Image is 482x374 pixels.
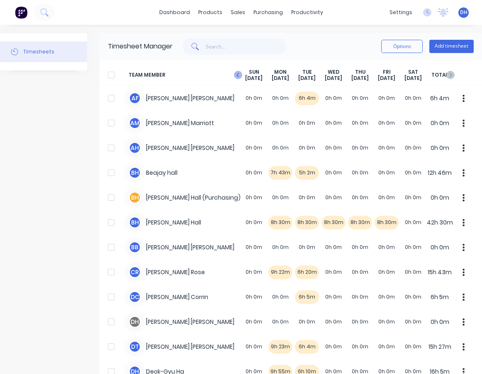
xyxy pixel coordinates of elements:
span: [DATE] [298,75,316,82]
span: [DATE] [245,75,263,82]
img: Factory [15,6,27,19]
span: FRI [383,69,391,75]
span: THU [355,69,365,75]
span: DH [460,9,467,16]
span: [DATE] [272,75,289,82]
div: sales [226,6,249,19]
span: [DATE] [351,75,369,82]
input: Search... [206,38,287,55]
div: Timesheets [23,48,54,55]
button: Options [381,40,423,53]
button: Add timesheet [429,40,474,53]
span: [DATE] [378,75,395,82]
div: productivity [287,6,327,19]
span: WED [328,69,339,75]
span: [DATE] [404,75,422,82]
div: purchasing [249,6,287,19]
div: settings [385,6,416,19]
span: TUE [302,69,312,75]
div: products [194,6,226,19]
div: Timesheet Manager [108,41,173,51]
span: SUN [249,69,259,75]
span: SAT [408,69,418,75]
a: dashboard [155,6,194,19]
span: MON [274,69,287,75]
span: TOTAL [426,69,453,82]
span: [DATE] [325,75,342,82]
span: TEAM MEMBER [129,69,241,82]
